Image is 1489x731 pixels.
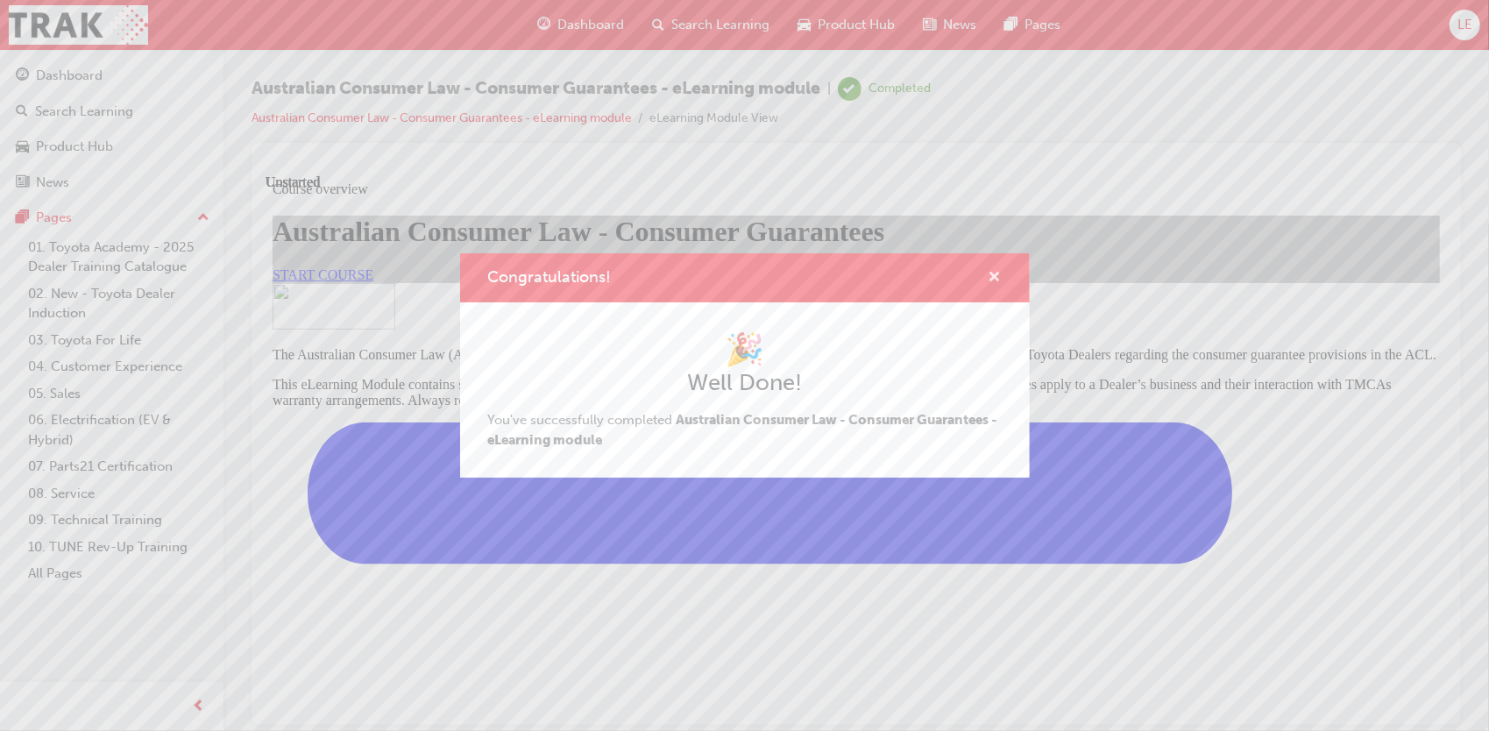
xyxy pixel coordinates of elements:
span: Australian Consumer Law - Consumer Guarantees - eLearning module [488,412,998,448]
button: cross-icon [989,267,1002,289]
h1: 🎉 [488,330,1002,369]
p: This eLearning Module contains specific references to the consumer guarantees and practical guida... [7,202,1174,234]
span: cross-icon [989,271,1002,287]
a: START COURSE [7,93,108,108]
h2: Well Done! [488,369,1002,397]
div: Congratulations! [460,253,1030,479]
span: Course overview [7,7,103,22]
span: Congratulations! [488,267,612,287]
span: You've successfully completed [488,412,998,448]
h1: Australian Consumer Law - Consumer Guarantees [7,41,1174,74]
p: The Australian Consumer Law (ACL) eLearning Module is a key part of Toyota’s compliance program f... [7,173,1174,188]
